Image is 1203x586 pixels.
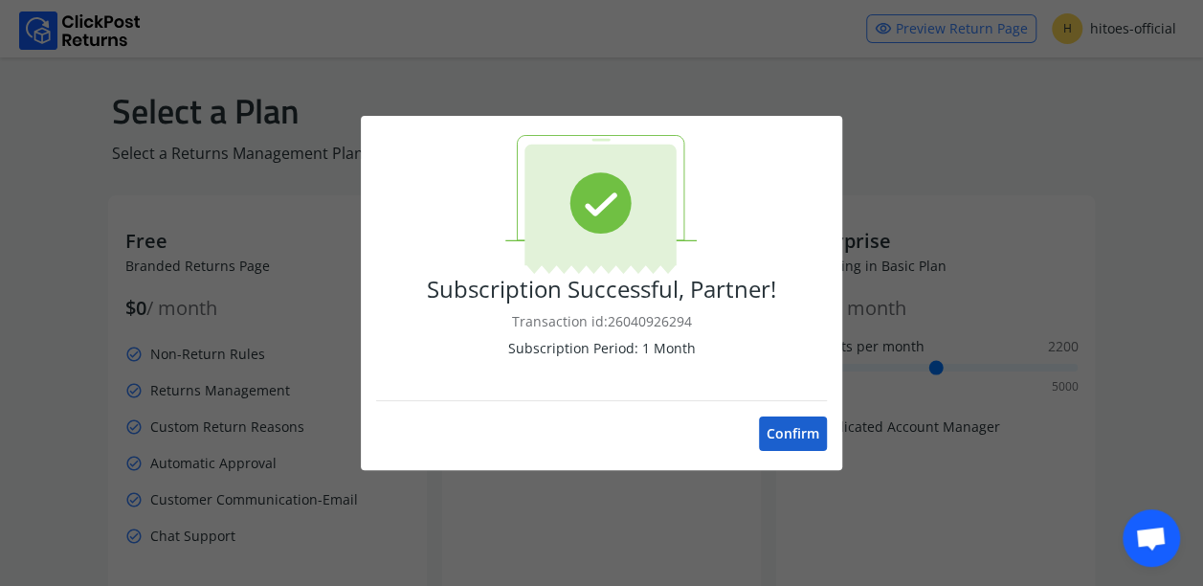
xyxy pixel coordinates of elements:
img: Success [505,135,697,274]
button: Confirm [759,417,827,451]
p: Subscription Successful, Partner! [380,274,823,304]
p: Subscription Period: 1 Month [380,339,823,358]
a: Open chat [1123,509,1180,567]
p: Transaction id: 26040926294 [380,312,823,331]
